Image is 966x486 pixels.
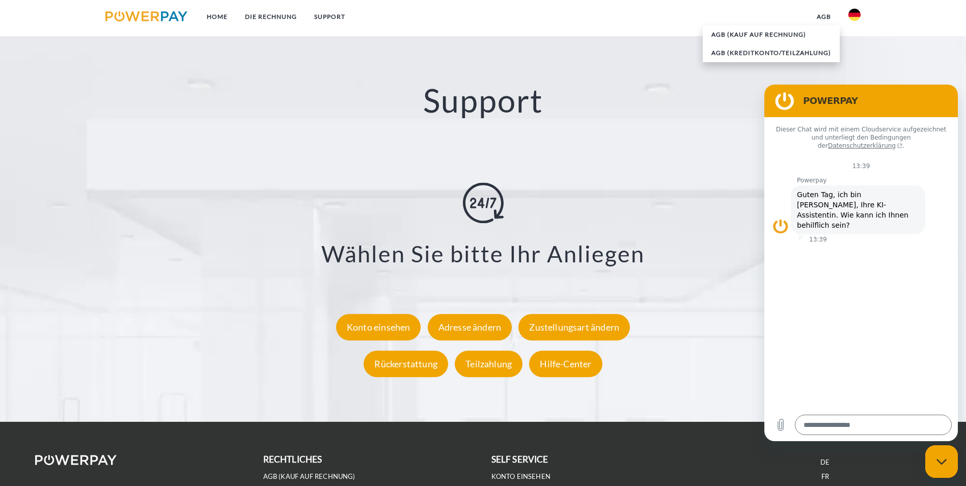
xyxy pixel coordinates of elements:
[491,454,548,465] b: self service
[518,314,630,340] div: Zustellungsart ändern
[529,350,602,377] div: Hilfe-Center
[527,358,604,369] a: Hilfe-Center
[334,321,424,333] a: Konto einsehen
[703,25,840,44] a: AGB (Kauf auf Rechnung)
[808,8,840,26] a: agb
[425,321,515,333] a: Adresse ändern
[198,8,236,26] a: Home
[764,85,958,441] iframe: Messaging-Fenster
[236,8,306,26] a: DIE RECHNUNG
[848,9,861,21] img: de
[35,455,117,465] img: logo-powerpay-white.svg
[306,8,354,26] a: SUPPORT
[925,445,958,478] iframe: Schaltfläche zum Öffnen des Messaging-Fensters; Konversation läuft
[455,350,522,377] div: Teilzahlung
[428,314,512,340] div: Adresse ändern
[516,321,632,333] a: Zustellungsart ändern
[263,472,355,481] a: AGB (Kauf auf Rechnung)
[820,458,830,467] a: DE
[463,183,504,224] img: online-shopping.svg
[61,240,905,268] h3: Wählen Sie bitte Ihr Anliegen
[452,358,525,369] a: Teilzahlung
[821,472,829,481] a: FR
[105,11,187,21] img: logo-powerpay.svg
[491,472,551,481] a: Konto einsehen
[703,44,840,62] a: AGB (Kreditkonto/Teilzahlung)
[263,454,322,465] b: rechtliches
[361,358,451,369] a: Rückerstattung
[336,314,421,340] div: Konto einsehen
[48,80,918,121] h2: Support
[364,350,448,377] div: Rückerstattung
